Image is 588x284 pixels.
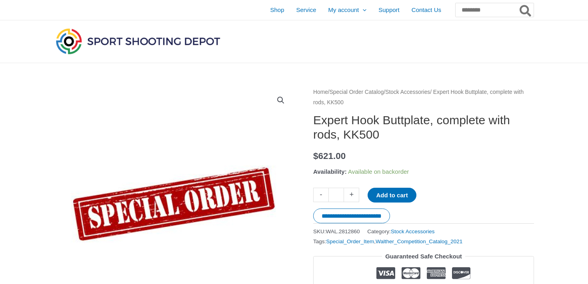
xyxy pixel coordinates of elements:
a: Stock Accessories [385,89,430,95]
nav: Breadcrumb [313,87,534,107]
h1: Expert Hook Buttplate, complete with rods, KK500 [313,113,534,142]
span: Category: [367,226,434,236]
span: SKU: [313,226,360,236]
button: Search [518,3,534,17]
span: WAL.2812860 [326,228,360,234]
legend: Guaranteed Safe Checkout [382,251,465,262]
a: + [344,188,359,202]
a: View full-screen image gallery [274,93,288,107]
a: Special_Order_Item [326,238,374,244]
bdi: 621.00 [313,151,346,161]
a: - [313,188,328,202]
a: Special Order Catalog [330,89,384,95]
button: Add to cart [368,188,416,203]
a: Walther_Competition_Catalog_2021 [376,238,462,244]
a: Stock Accessories [391,228,435,234]
span: $ [313,151,318,161]
span: Tags: , [313,236,462,246]
span: Availability: [313,168,347,175]
img: Sport Shooting Depot [54,26,222,56]
a: Home [313,89,328,95]
input: Product quantity [328,188,344,202]
span: Available on backorder [348,168,409,175]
